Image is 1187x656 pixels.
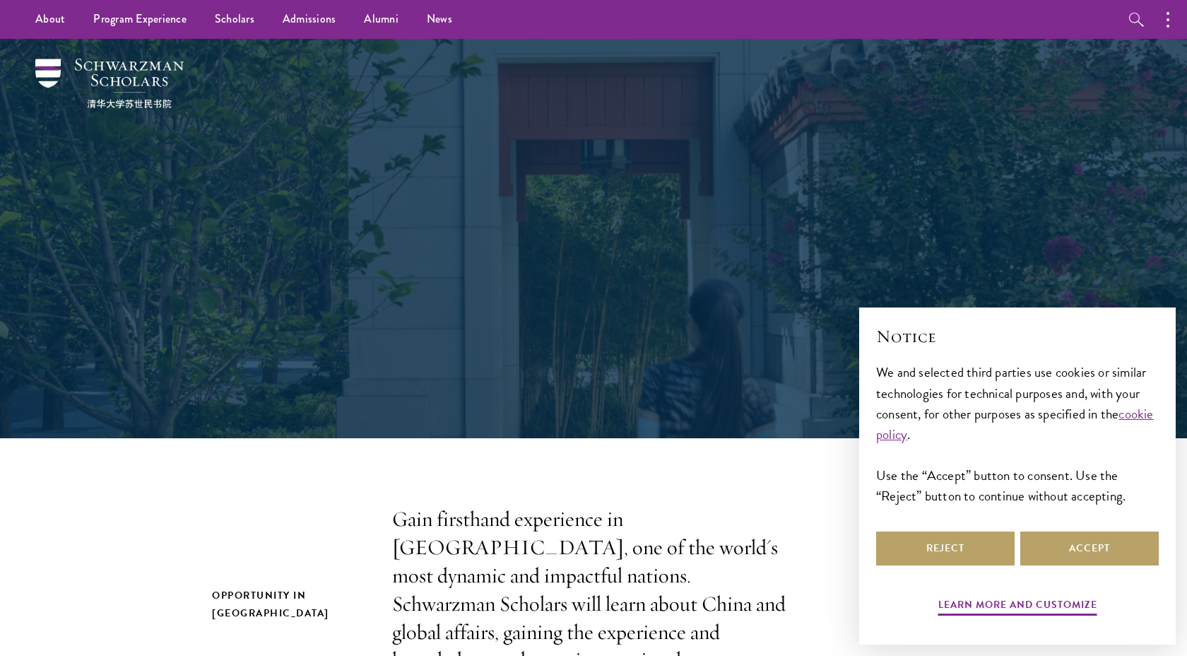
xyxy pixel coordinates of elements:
[1020,532,1159,566] button: Accept
[35,59,184,108] img: Schwarzman Scholars
[212,587,364,622] h2: Opportunity in [GEOGRAPHIC_DATA]
[876,362,1159,505] div: We and selected third parties use cookies or similar technologies for technical purposes and, wit...
[876,532,1015,566] button: Reject
[876,404,1154,445] a: cookie policy
[876,324,1159,348] h2: Notice
[938,596,1097,618] button: Learn more and customize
